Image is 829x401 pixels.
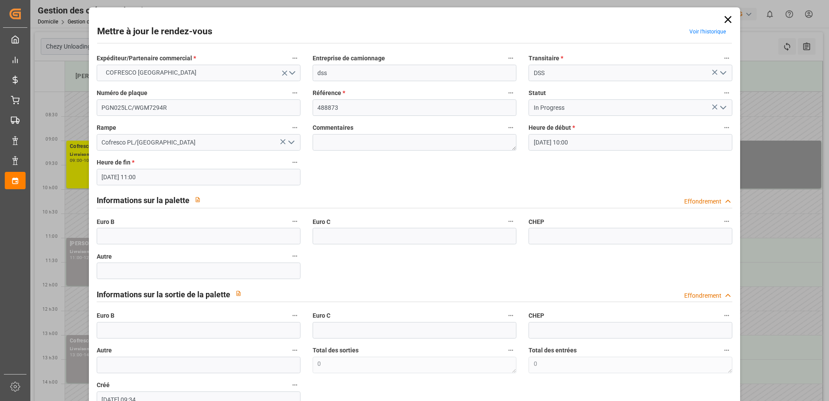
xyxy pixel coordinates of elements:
[97,134,300,151] input: Type à rechercher/sélectionner
[189,191,206,208] button: View description
[529,89,546,96] font: Statut
[313,347,359,354] font: Total des sorties
[529,134,732,151] input: JJ-MM-AAAA HH :MM
[529,312,544,319] font: CHEP
[97,65,300,81] button: Ouvrir le menu
[97,312,114,319] font: Euro B
[289,250,300,262] button: Autre
[313,124,353,131] font: Commentaires
[97,347,112,354] font: Autre
[529,99,732,116] input: Type à rechercher/sélectionner
[97,124,116,131] font: Rampe
[284,136,297,149] button: Ouvrir le menu
[230,285,247,302] button: View description
[97,169,300,185] input: JJ-MM-AAAA HH :MM
[97,194,189,206] h2: Informations sur la palette
[721,87,732,99] button: Statut
[101,68,201,77] span: COFRESCO [GEOGRAPHIC_DATA]
[313,357,516,373] textarea: 0
[97,253,112,260] font: Autre
[313,55,385,62] font: Entreprise de camionnage
[721,122,732,133] button: Heure de début *
[289,379,300,391] button: Créé
[505,53,516,64] button: Entreprise de camionnage
[505,310,516,321] button: Euro C
[289,310,300,321] button: Euro B
[684,197,721,206] div: Effondrement
[529,55,559,62] font: Transitaire
[97,289,230,300] h2: Informations sur la sortie de la palette
[721,310,732,321] button: CHEP
[721,216,732,227] button: CHEP
[97,25,212,39] h2: Mettre à jour le rendez-vous
[529,218,544,225] font: CHEP
[289,216,300,227] button: Euro B
[505,345,516,356] button: Total des sorties
[721,53,732,64] button: Transitaire *
[529,124,571,131] font: Heure de début
[97,218,114,225] font: Euro B
[97,381,110,388] font: Créé
[529,357,732,373] textarea: 0
[529,347,577,354] font: Total des entrées
[289,53,300,64] button: Expéditeur/Partenaire commercial *
[97,89,147,96] font: Numéro de plaque
[97,55,192,62] font: Expéditeur/Partenaire commercial
[716,101,729,115] button: Ouvrir le menu
[313,312,330,319] font: Euro C
[289,122,300,133] button: Rampe
[289,345,300,356] button: Autre
[721,345,732,356] button: Total des entrées
[313,89,341,96] font: Référence
[505,87,516,99] button: Référence *
[313,218,330,225] font: Euro C
[505,122,516,133] button: Commentaires
[289,157,300,168] button: Heure de fin *
[289,87,300,99] button: Numéro de plaque
[505,216,516,227] button: Euro C
[716,66,729,80] button: Ouvrir le menu
[684,291,721,300] div: Effondrement
[689,29,726,35] a: Voir l’historique
[97,159,131,166] font: Heure de fin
